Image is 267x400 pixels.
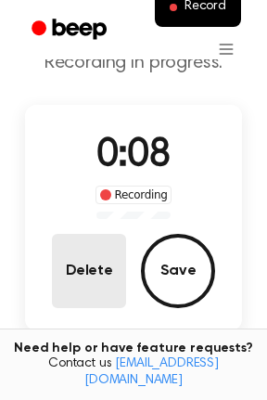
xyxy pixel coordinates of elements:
span: 0:08 [96,136,171,175]
div: Recording [95,186,172,204]
button: Open menu [204,27,248,71]
p: Recording in progress. [15,52,252,75]
a: Beep [19,12,123,48]
button: Save Audio Record [141,234,215,308]
a: [EMAIL_ADDRESS][DOMAIN_NAME] [84,357,219,387]
span: Contact us [11,356,256,389]
button: Delete Audio Record [52,234,126,308]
